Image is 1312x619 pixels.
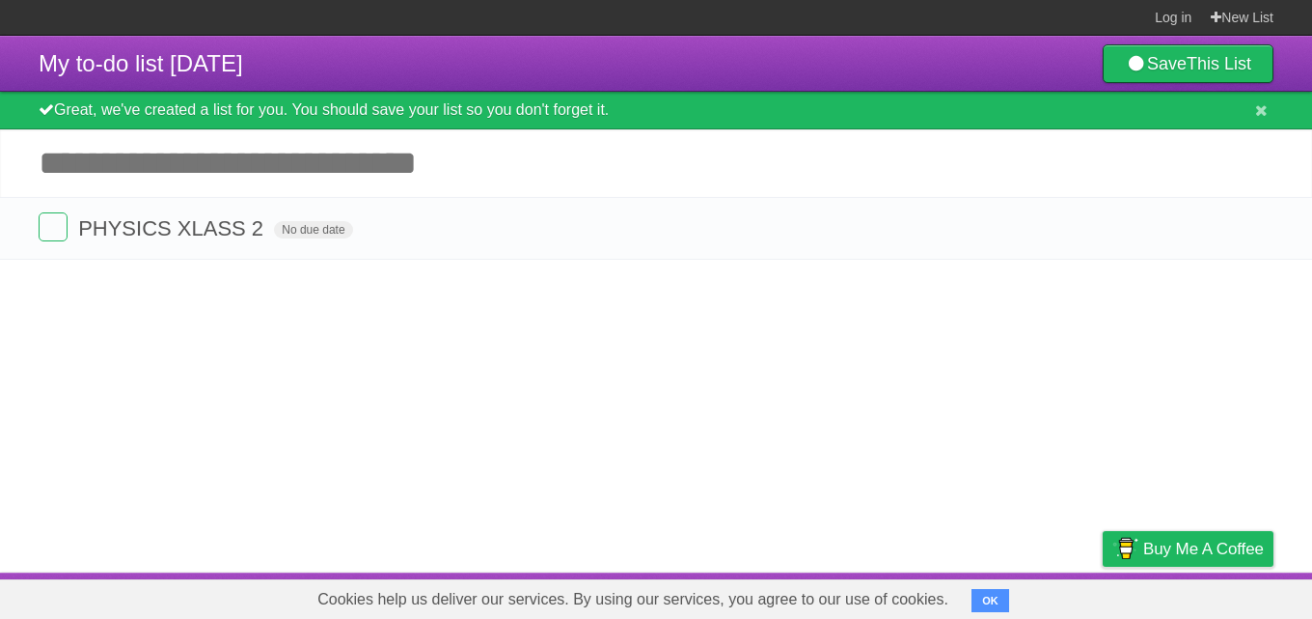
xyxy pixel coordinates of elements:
span: PHYSICS XLASS 2 [78,216,268,240]
label: Done [39,212,68,241]
span: No due date [274,221,352,239]
a: Developers [910,577,988,614]
a: Buy me a coffee [1103,531,1273,567]
a: Privacy [1078,577,1128,614]
a: SaveThis List [1103,44,1273,83]
b: This List [1187,54,1251,73]
button: OK [971,589,1009,612]
img: Buy me a coffee [1112,532,1138,565]
span: My to-do list [DATE] [39,50,243,76]
a: About [846,577,887,614]
span: Cookies help us deliver our services. By using our services, you agree to our use of cookies. [298,580,968,619]
span: Buy me a coffee [1143,532,1264,566]
a: Terms [1012,577,1054,614]
a: Suggest a feature [1152,577,1273,614]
